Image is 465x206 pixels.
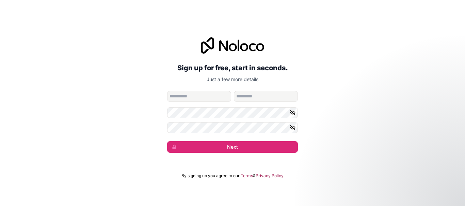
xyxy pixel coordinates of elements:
[329,155,465,203] iframe: Intercom notifications message
[181,173,240,179] span: By signing up you agree to our
[167,107,298,118] input: Password
[253,173,256,179] span: &
[167,76,298,83] p: Just a few more details
[167,141,298,153] button: Next
[167,91,231,102] input: given-name
[167,122,298,133] input: Confirm password
[167,62,298,74] h2: Sign up for free, start in seconds.
[234,91,298,102] input: family-name
[256,173,284,179] a: Privacy Policy
[241,173,253,179] a: Terms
